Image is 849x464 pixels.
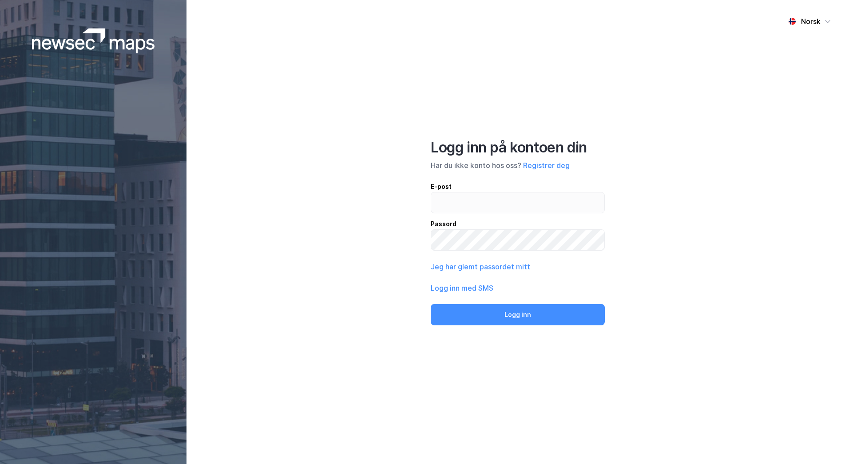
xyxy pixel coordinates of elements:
[431,219,605,229] div: Passord
[523,160,570,171] button: Registrer deg
[801,16,821,27] div: Norsk
[431,139,605,156] div: Logg inn på kontoen din
[431,283,493,293] button: Logg inn med SMS
[431,160,605,171] div: Har du ikke konto hos oss?
[431,181,605,192] div: E-post
[431,261,530,272] button: Jeg har glemt passordet mitt
[805,421,849,464] iframe: Chat Widget
[431,304,605,325] button: Logg inn
[32,28,155,53] img: logoWhite.bf58a803f64e89776f2b079ca2356427.svg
